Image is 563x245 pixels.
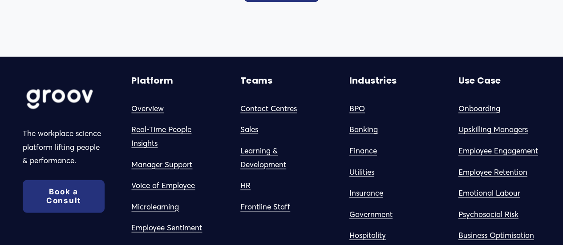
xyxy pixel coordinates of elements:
[458,123,528,137] a: Upskilling Managers
[458,165,527,179] a: Employee Retention
[23,127,105,168] p: The workplace science platform lifting people & performance.
[240,179,251,193] a: HR
[349,74,397,87] strong: Industries
[458,74,501,87] strong: Use Case
[23,180,105,213] a: Book a Consult
[240,123,258,137] a: Sales
[458,186,520,200] a: Emotional Labour
[131,200,179,214] a: Microlearning
[458,102,500,116] a: Onboarding
[458,208,518,221] a: Psychosocial Risk
[349,123,378,137] a: Banking
[131,221,202,235] a: Employee Sentiment
[458,229,534,242] a: Business Optimisation
[131,158,192,172] a: Manager Support
[349,102,365,116] a: BPO
[458,144,538,158] a: Employee Engagement
[349,208,393,221] a: Government
[131,123,214,150] a: Real-Time People Insights
[131,74,173,87] strong: Platform
[240,74,272,87] strong: Teams
[240,102,297,116] a: Contact Centres
[131,179,195,193] a: Voice of Employee
[349,186,383,200] a: Insurance
[349,165,374,179] a: Utilities
[349,229,386,242] a: Hospitality
[240,144,323,171] a: Learning & Development
[349,144,377,158] a: Finance
[240,200,290,214] a: Frontline Staff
